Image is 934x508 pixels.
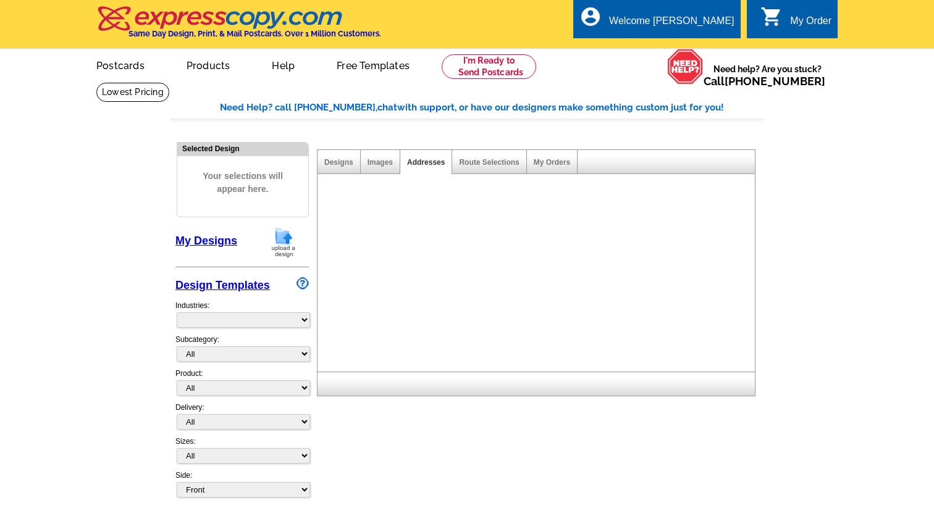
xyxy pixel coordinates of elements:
[187,157,299,208] span: Your selections will appear here.
[177,143,308,154] div: Selected Design
[324,158,353,167] a: Designs
[760,14,831,29] a: shopping_cart My Order
[175,436,309,470] div: Sizes:
[579,6,602,28] i: account_circle
[77,50,164,79] a: Postcards
[459,158,519,167] a: Route Selections
[407,158,445,167] a: Addresses
[609,15,734,33] div: Welcome [PERSON_NAME]
[534,158,570,167] a: My Orders
[790,15,831,33] div: My Order
[267,227,300,258] img: upload-design
[175,235,237,247] a: My Designs
[317,50,429,79] a: Free Templates
[167,50,250,79] a: Products
[297,277,309,289] img: design-wizard-help-icon.png
[175,279,270,291] a: Design Templates
[252,50,314,79] a: Help
[96,15,381,38] a: Same Day Design, Print, & Mail Postcards. Over 1 Million Customers.
[175,368,309,402] div: Product:
[175,470,309,499] div: Side:
[175,334,309,368] div: Subcategory:
[220,101,764,115] div: Need Help? call [PHONE_NUMBER], with support, or have our designers make something custom just fo...
[175,294,309,334] div: Industries:
[704,63,831,88] span: Need help? Are you stuck?
[128,29,381,38] h4: Same Day Design, Print, & Mail Postcards. Over 1 Million Customers.
[704,75,825,88] span: Call
[175,402,309,436] div: Delivery:
[368,158,393,167] a: Images
[725,75,825,88] a: [PHONE_NUMBER]
[667,49,704,85] img: help
[377,102,397,113] span: chat
[760,6,783,28] i: shopping_cart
